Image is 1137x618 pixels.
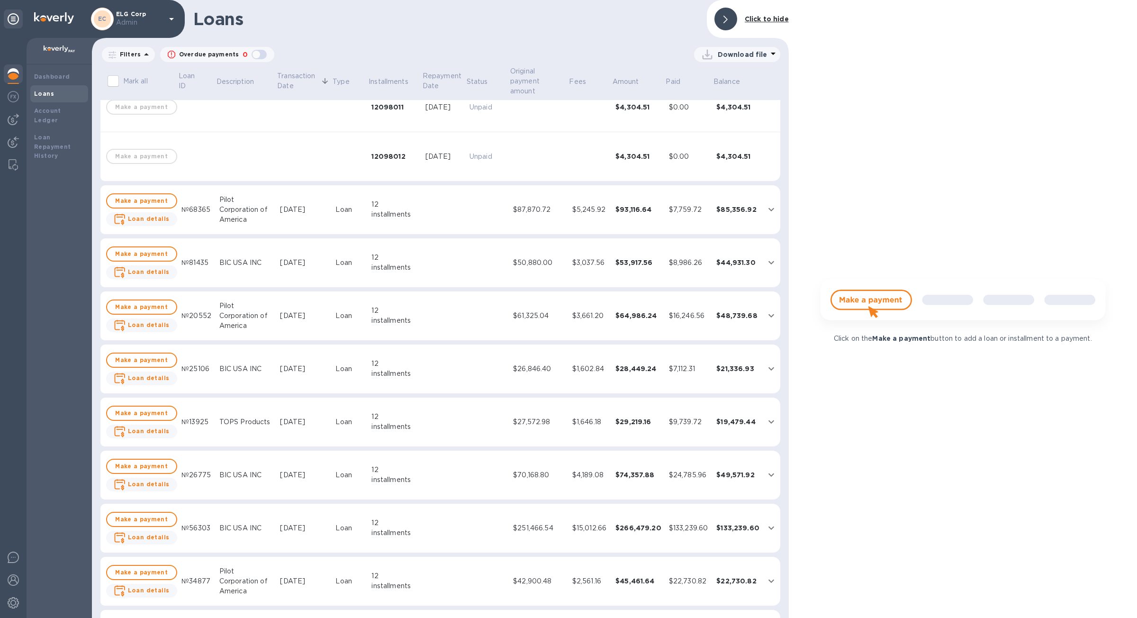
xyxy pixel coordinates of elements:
div: 12 installments [371,518,418,538]
div: $45,461.64 [615,576,661,586]
button: expand row [764,309,778,323]
b: Loan details [128,215,170,222]
p: 0 [243,50,248,60]
b: Loan details [128,268,170,275]
span: Description [217,77,266,87]
div: $42,900.48 [513,576,565,586]
button: Loan details [106,425,177,438]
span: Loan ID [179,71,215,91]
div: №68365 [181,205,212,215]
span: Make a payment [115,461,169,472]
button: Loan details [106,584,177,598]
div: $21,336.93 [716,364,759,373]
div: $74,357.88 [615,470,661,480]
button: Loan details [106,265,177,279]
div: $133,239.60 [716,523,759,533]
div: $22,730.82 [716,576,759,586]
div: 12 installments [371,306,418,326]
div: $1,602.84 [572,364,608,374]
div: BIC USA INC [219,470,273,480]
p: Admin [116,18,163,27]
button: Make a payment [106,300,177,315]
div: [DATE] [425,102,462,112]
div: [DATE] [280,470,328,480]
div: Loan [335,470,364,480]
div: $4,304.51 [716,152,759,161]
b: Loan Repayment History [34,134,71,160]
div: $70,168.80 [513,470,565,480]
div: [DATE] [280,576,328,586]
div: [DATE] [280,205,328,215]
b: Make a payment [872,335,930,342]
div: $251,466.54 [513,523,565,533]
button: Loan details [106,372,177,385]
div: №34877 [181,576,212,586]
p: Filters [116,50,141,58]
div: $266,479.20 [615,523,661,533]
div: $4,189.08 [572,470,608,480]
div: Pilot Corporation of America [219,301,273,331]
p: Type [333,77,350,87]
span: Paid [666,77,693,87]
p: Original payment amount [510,66,555,96]
p: Overdue payments [179,50,239,59]
button: Loan details [106,318,177,332]
button: Make a payment [106,193,177,209]
span: Make a payment [115,354,169,366]
div: $49,571.92 [716,470,759,480]
div: Loan [335,364,364,374]
span: Make a payment [115,514,169,525]
button: expand row [764,415,778,429]
div: $29,219.16 [615,417,661,427]
div: BIC USA INC [219,523,273,533]
button: Make a payment [106,246,177,262]
div: 12 installments [371,200,418,219]
button: Make a payment [106,512,177,527]
div: $64,986.24 [615,311,661,320]
div: $133,239.60 [669,523,709,533]
span: Balance [713,77,752,87]
div: $24,785.96 [669,470,709,480]
b: Loan details [128,481,170,488]
p: Fees [569,77,586,87]
div: 12098012 [371,152,418,161]
button: expand row [764,255,778,270]
div: $93,116.64 [615,205,661,214]
div: №25106 [181,364,212,374]
div: $2,561.16 [572,576,608,586]
button: Loan details [106,531,177,545]
div: №56303 [181,523,212,533]
div: Loan [335,523,364,533]
button: Overdue payments0 [160,47,274,62]
div: $0.00 [669,152,709,162]
span: Transaction Date [277,71,331,91]
div: $7,112.31 [669,364,709,374]
div: $7,759.72 [669,205,709,215]
b: Loan details [128,534,170,541]
b: EC [98,15,107,22]
div: Loan [335,576,364,586]
div: BIC USA INC [219,364,273,374]
div: 12 installments [371,571,418,591]
div: $22,730.82 [669,576,709,586]
button: Loan details [106,478,177,491]
div: $1,646.18 [572,417,608,427]
div: 12098011 [371,102,418,112]
div: $50,880.00 [513,258,565,268]
p: Paid [666,77,680,87]
span: Make a payment [115,408,169,419]
p: Download file [718,50,767,59]
div: №13925 [181,417,212,427]
p: Balance [713,77,740,87]
p: Repayment Date [423,71,465,91]
p: Installments [369,77,408,87]
div: Loan [335,311,364,321]
button: Make a payment [106,406,177,421]
p: Description [217,77,254,87]
div: $4,304.51 [615,102,661,112]
button: Make a payment [106,459,177,474]
span: Make a payment [115,248,169,260]
div: $61,325.04 [513,311,565,321]
div: TOPS Products [219,417,273,427]
button: expand row [764,202,778,217]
